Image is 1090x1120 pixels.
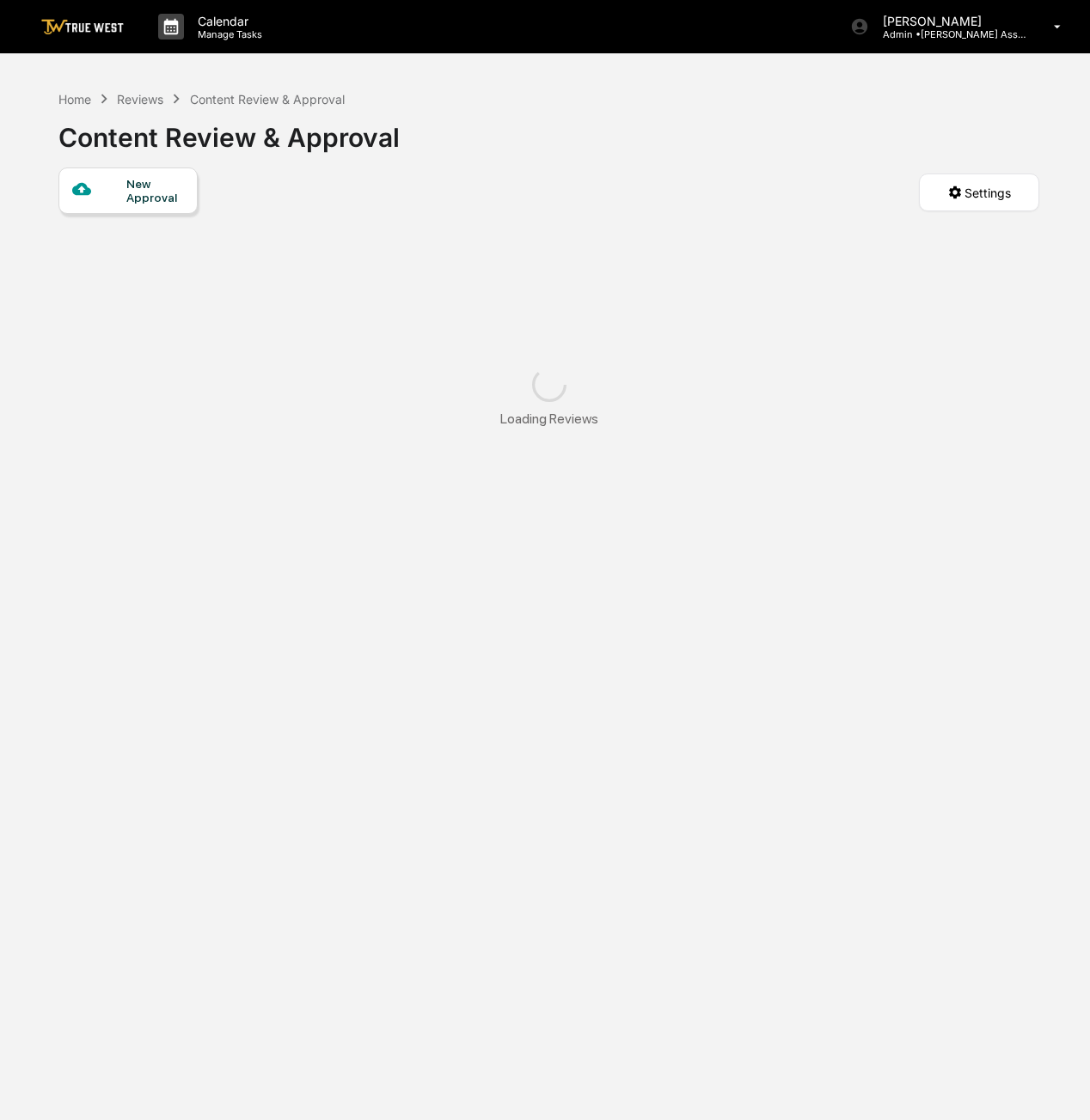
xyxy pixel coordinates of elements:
img: logo [41,19,124,35]
p: Manage Tasks [184,28,271,40]
div: Content Review & Approval [58,108,400,153]
div: New Approval [126,177,184,204]
button: Settings [919,173,1039,211]
div: Reviews [117,92,163,107]
div: Content Review & Approval [190,92,345,107]
p: Calendar [184,14,271,28]
div: Home [58,92,91,107]
div: Loading Reviews [500,411,598,427]
p: Admin • [PERSON_NAME] Asset Management [869,28,1029,40]
p: [PERSON_NAME] [869,14,1029,28]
